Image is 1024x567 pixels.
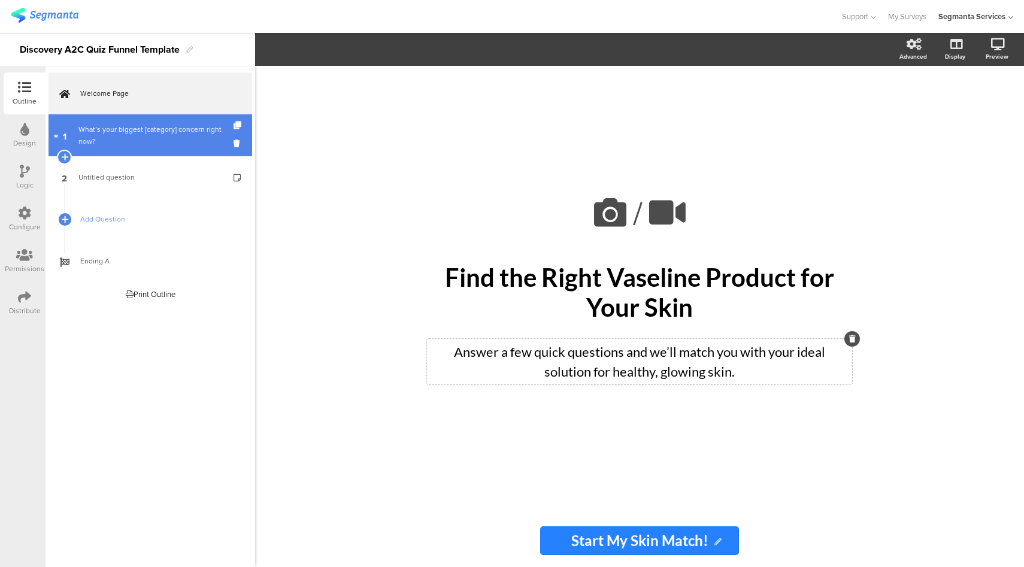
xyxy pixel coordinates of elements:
a: 2 Untitled question [49,156,252,198]
img: segmanta logo [11,8,78,23]
span: 2 [62,171,67,184]
div: What’s your biggest [category] concern right now? [78,123,222,147]
span: Untitled question [78,172,135,183]
span: Ending A [80,255,234,267]
div: Advanced [899,52,927,61]
span: Add Question [80,213,234,225]
div: Design [13,138,36,148]
div: Permissions [5,263,44,274]
i: Duplicate [234,122,244,129]
span: / [633,190,643,237]
div: Logic [16,180,34,190]
p: Answer a few quick questions and we’ll match you with your ideal solution for healthy, glowing skin. [430,342,849,381]
span: Welcome Page [80,87,234,99]
div: Discovery A2C Quiz Funnel Template [20,40,180,59]
div: Distribute [9,305,41,316]
p: Find the Right Vaseline Product for Your Skin [418,262,861,322]
a: Welcome Page [49,72,252,114]
i: Delete [234,138,244,149]
a: 1 What’s your biggest [category] concern right now? [49,114,252,156]
div: Print Outline [126,289,175,300]
a: Ending A [49,240,252,282]
div: Configure [9,222,41,232]
div: Preview [986,52,1008,61]
div: Segmanta Services [938,11,1005,22]
span: 1 [63,129,66,142]
span: Support [842,11,868,22]
input: Start [540,526,739,555]
div: Outline [13,96,37,107]
div: Display [945,52,965,61]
